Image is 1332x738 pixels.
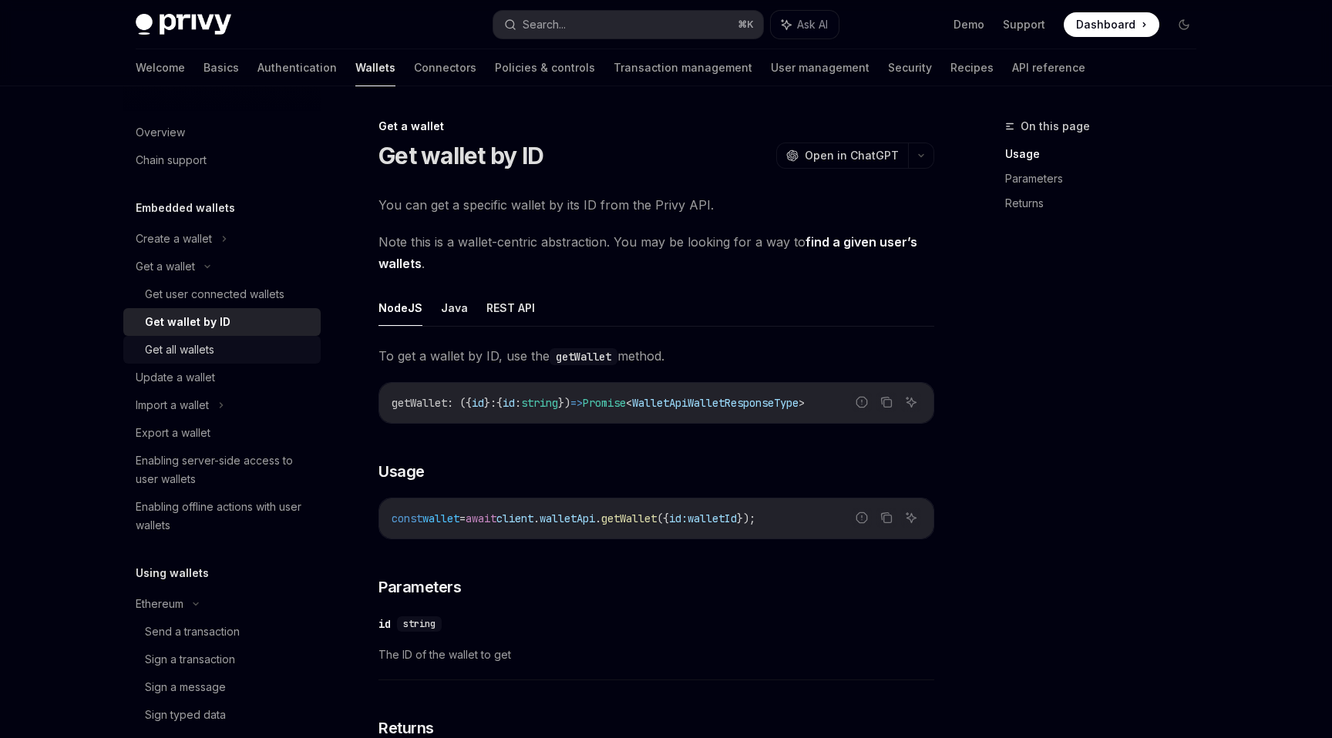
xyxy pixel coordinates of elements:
[378,345,934,367] span: To get a wallet by ID, use the method.
[378,576,461,598] span: Parameters
[490,396,496,410] span: :
[145,340,214,359] div: Get all wallets
[570,396,583,410] span: =>
[583,396,626,410] span: Promise
[441,290,468,326] button: Java
[797,17,828,32] span: Ask AI
[486,290,535,326] button: REST API
[392,396,447,410] span: getWallet
[123,701,321,729] a: Sign typed data
[378,231,934,274] span: Note this is a wallet-centric abstraction. You may be looking for a way to .
[521,396,558,410] span: string
[876,392,896,412] button: Copy the contents from the code block
[738,18,754,31] span: ⌘ K
[136,123,185,142] div: Overview
[378,119,934,134] div: Get a wallet
[1005,166,1209,191] a: Parameters
[136,498,311,535] div: Enabling offline actions with user wallets
[1005,191,1209,216] a: Returns
[145,650,235,669] div: Sign a transaction
[595,512,601,525] span: .
[852,508,872,528] button: Report incorrect code
[1076,17,1135,32] span: Dashboard
[136,424,210,442] div: Export a wallet
[447,396,472,410] span: : ({
[550,348,617,365] code: getWallet
[136,199,235,217] h5: Embedded wallets
[503,396,515,410] span: id
[466,512,496,525] span: await
[657,512,669,525] span: ({
[136,368,215,387] div: Update a wallet
[688,512,737,525] span: walletId
[776,143,908,169] button: Open in ChatGPT
[145,678,226,696] div: Sign a message
[414,49,476,86] a: Connectors
[123,308,321,336] a: Get wallet by ID
[614,49,752,86] a: Transaction management
[378,461,425,482] span: Usage
[632,396,799,410] span: WalletApiWalletResponseType
[876,508,896,528] button: Copy the contents from the code block
[378,142,543,169] h1: Get wallet by ID
[1064,12,1159,37] a: Dashboard
[136,230,212,248] div: Create a wallet
[123,646,321,673] a: Sign a transaction
[771,49,869,86] a: User management
[123,146,321,174] a: Chain support
[495,49,595,86] a: Policies & controls
[136,451,311,488] div: Enabling server-side access to user wallets
[123,493,321,539] a: Enabling offline actions with user wallets
[669,512,688,525] span: id:
[136,257,195,276] div: Get a wallet
[136,49,185,86] a: Welcome
[533,512,540,525] span: .
[136,396,209,414] div: Import a wallet
[950,49,994,86] a: Recipes
[558,396,570,410] span: })
[123,280,321,308] a: Get user connected wallets
[392,512,422,525] span: const
[540,512,595,525] span: walletApi
[145,706,226,724] div: Sign typed data
[123,419,321,447] a: Export a wallet
[954,17,984,32] a: Demo
[136,151,207,169] div: Chain support
[771,11,839,39] button: Ask AI
[403,618,436,630] span: string
[515,396,521,410] span: :
[1172,12,1196,37] button: Toggle dark mode
[136,595,183,613] div: Ethereum
[123,119,321,146] a: Overview
[601,512,657,525] span: getWallet
[799,396,805,410] span: >
[422,512,459,525] span: wallet
[145,622,240,641] div: Send a transaction
[378,646,934,664] span: The ID of the wallet to get
[145,313,230,331] div: Get wallet by ID
[136,564,209,582] h5: Using wallets
[493,11,763,39] button: Search...⌘K
[123,336,321,364] a: Get all wallets
[1005,142,1209,166] a: Usage
[145,285,284,304] div: Get user connected wallets
[355,49,395,86] a: Wallets
[459,512,466,525] span: =
[901,392,921,412] button: Ask AI
[484,396,490,410] span: }
[136,14,231,35] img: dark logo
[123,364,321,391] a: Update a wallet
[901,508,921,528] button: Ask AI
[1021,117,1090,136] span: On this page
[1012,49,1085,86] a: API reference
[378,616,391,632] div: id
[378,290,422,326] button: NodeJS
[496,396,503,410] span: {
[852,392,872,412] button: Report incorrect code
[626,396,632,410] span: <
[805,148,899,163] span: Open in ChatGPT
[123,618,321,646] a: Send a transaction
[523,15,566,34] div: Search...
[257,49,337,86] a: Authentication
[496,512,533,525] span: client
